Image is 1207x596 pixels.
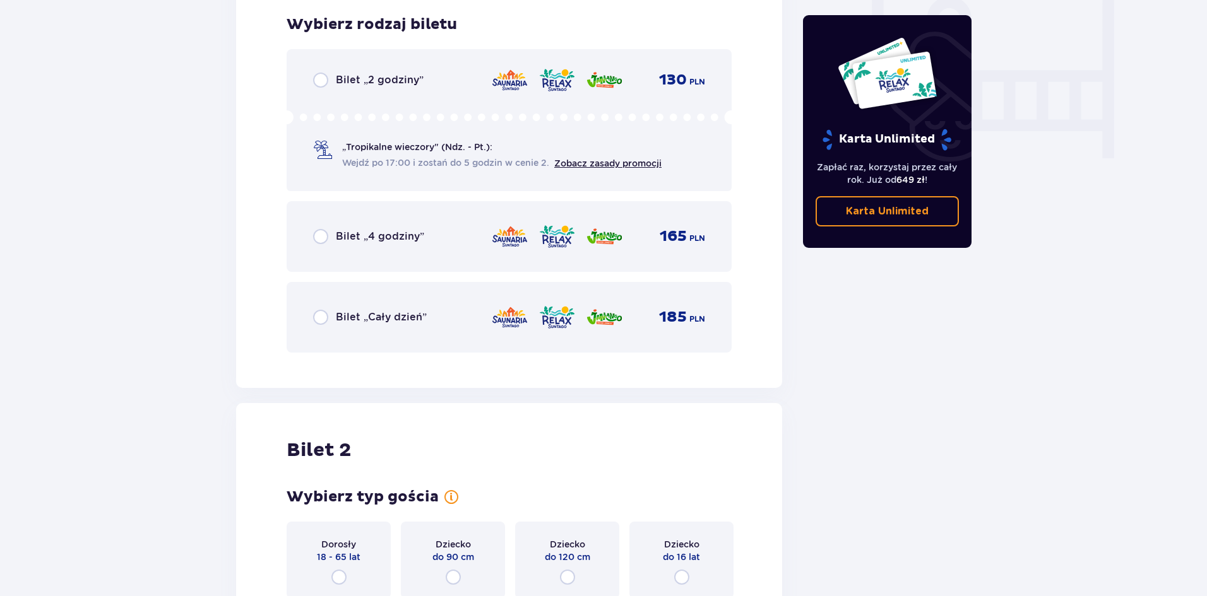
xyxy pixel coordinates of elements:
[846,204,929,218] p: Karta Unlimited
[287,15,457,34] h3: Wybierz rodzaj biletu
[432,551,474,563] span: do 90 cm
[689,233,705,244] span: PLN
[554,158,662,168] a: Zobacz zasady promocji
[659,308,687,327] span: 185
[837,37,937,110] img: Dwie karty całoroczne do Suntago z napisem 'UNLIMITED RELAX', na białym tle z tropikalnymi liśćmi...
[586,304,623,330] img: Jamango
[321,538,356,551] span: Dorosły
[342,156,549,169] span: Wejdź po 17:00 i zostań do 5 godzin w cenie 2.
[659,71,687,90] span: 130
[663,551,700,563] span: do 16 lat
[586,67,623,93] img: Jamango
[896,175,925,185] span: 649 zł
[689,313,705,325] span: PLN
[336,230,424,243] span: Bilet „4 godziny”
[689,76,705,88] span: PLN
[491,304,528,330] img: Saunaria
[317,551,360,563] span: 18 - 65 lat
[491,67,528,93] img: Saunaria
[538,223,576,250] img: Relax
[660,227,687,246] span: 165
[342,141,492,153] span: „Tropikalne wieczory" (Ndz. - Pt.):
[336,310,427,324] span: Bilet „Cały dzień”
[550,538,585,551] span: Dziecko
[538,304,576,330] img: Relax
[336,73,424,87] span: Bilet „2 godziny”
[491,223,528,250] img: Saunaria
[287,488,439,506] h3: Wybierz typ gościa
[586,223,623,250] img: Jamango
[664,538,699,551] span: Dziecko
[538,67,576,93] img: Relax
[287,438,351,462] h2: Bilet 2
[436,538,471,551] span: Dziecko
[816,161,960,186] p: Zapłać raz, korzystaj przez cały rok. Już od !
[816,196,960,226] a: Karta Unlimited
[821,129,953,151] p: Karta Unlimited
[545,551,590,563] span: do 120 cm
